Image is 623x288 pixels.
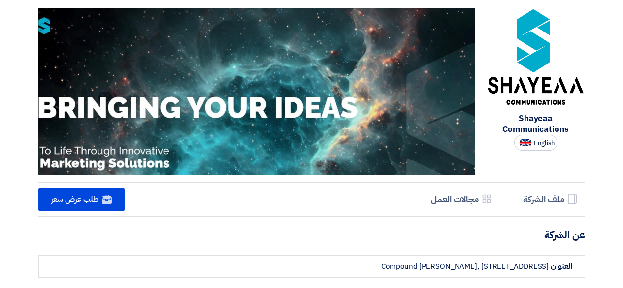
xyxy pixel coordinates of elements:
[51,193,98,205] span: طلب عرض سعر
[38,228,585,241] h4: عن الشركة
[520,139,531,147] img: en-US.png
[534,140,555,147] span: English
[431,193,479,205] h5: مجالات العمل
[487,113,585,135] div: Shayeaa Communications
[381,261,549,272] div: Compound [PERSON_NAME], [STREET_ADDRESS]
[38,188,125,211] a: طلب عرض سعر
[551,260,572,272] strong: العنوان
[523,193,564,205] h5: ملف الشركة
[514,135,557,151] button: English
